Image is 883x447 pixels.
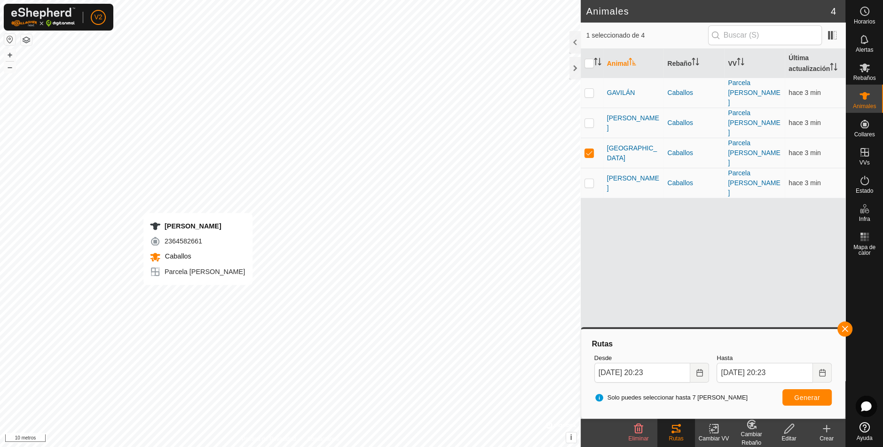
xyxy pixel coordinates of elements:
[607,89,635,96] font: GAVILÁN
[4,49,16,61] button: +
[667,60,691,67] font: Rebaño
[607,114,659,132] font: [PERSON_NAME]
[728,169,780,196] a: Parcela [PERSON_NAME]
[728,139,780,166] a: Parcela [PERSON_NAME]
[708,25,822,45] input: Buscar (S)
[741,431,762,446] font: Cambiar Rebaño
[566,432,576,443] button: i
[667,89,693,96] font: Caballos
[782,389,832,406] button: Generar
[667,119,693,126] font: Caballos
[242,435,296,443] a: Política de Privacidad
[813,363,832,383] button: Elija fecha
[165,268,245,275] font: Parcela [PERSON_NAME]
[831,6,836,16] font: 4
[856,47,873,53] font: Alertas
[667,179,693,187] font: Caballos
[788,89,820,96] font: hace 3 min
[781,435,796,442] font: Editar
[728,60,737,67] font: VV
[794,394,820,401] font: Generar
[165,252,191,260] font: Caballos
[820,435,834,442] font: Crear
[307,436,339,442] font: Contáctanos
[853,75,875,81] font: Rebaños
[788,89,820,96] span: 17 de agosto de 2025, 20:15
[669,435,683,442] font: Rutas
[690,363,709,383] button: Elija fecha
[692,59,699,67] p-sorticon: Activar para ordenar
[4,34,16,45] button: Restablecer mapa
[667,149,693,157] font: Caballos
[594,59,601,67] p-sorticon: Activar para ordenar
[699,435,729,442] font: Cambiar VV
[607,394,748,401] font: Solo puedes seleccionar hasta 7 [PERSON_NAME]
[788,119,820,126] span: 17 de agosto de 2025, 20:15
[788,119,820,126] font: hace 3 min
[8,62,12,72] font: –
[857,435,873,441] font: Ayuda
[737,59,744,67] p-sorticon: Activar para ordenar
[607,144,657,162] font: [GEOGRAPHIC_DATA]
[788,54,830,72] font: Última actualización
[165,222,221,230] font: [PERSON_NAME]
[242,436,296,442] font: Política de Privacidad
[856,188,873,194] font: Estado
[853,244,875,256] font: Mapa de calor
[728,79,780,106] a: Parcela [PERSON_NAME]
[846,418,883,445] a: Ayuda
[21,34,32,46] button: Capas del Mapa
[570,433,572,441] font: i
[165,237,202,245] font: 2364582661
[859,216,870,222] font: Infra
[854,18,875,25] font: Horarios
[854,131,875,138] font: Collares
[717,354,733,361] font: Hasta
[592,340,613,348] font: Rutas
[830,64,837,72] p-sorticon: Activar para ordenar
[11,8,75,27] img: Logotipo de Gallagher
[788,179,820,187] span: 17 de agosto de 2025, 20:15
[607,174,659,192] font: [PERSON_NAME]
[586,31,645,39] font: 1 seleccionado de 4
[586,6,629,16] font: Animales
[8,50,13,60] font: +
[629,59,636,67] p-sorticon: Activar para ordenar
[788,149,820,157] span: 17 de agosto de 2025, 20:15
[4,62,16,73] button: –
[607,60,629,67] font: Animal
[788,179,820,187] font: hace 3 min
[94,13,102,21] font: V2
[628,435,648,442] font: Eliminar
[594,354,612,361] font: Desde
[728,109,780,136] a: Parcela [PERSON_NAME]
[788,149,820,157] font: hace 3 min
[307,435,339,443] a: Contáctanos
[853,103,876,110] font: Animales
[859,159,869,166] font: VVs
